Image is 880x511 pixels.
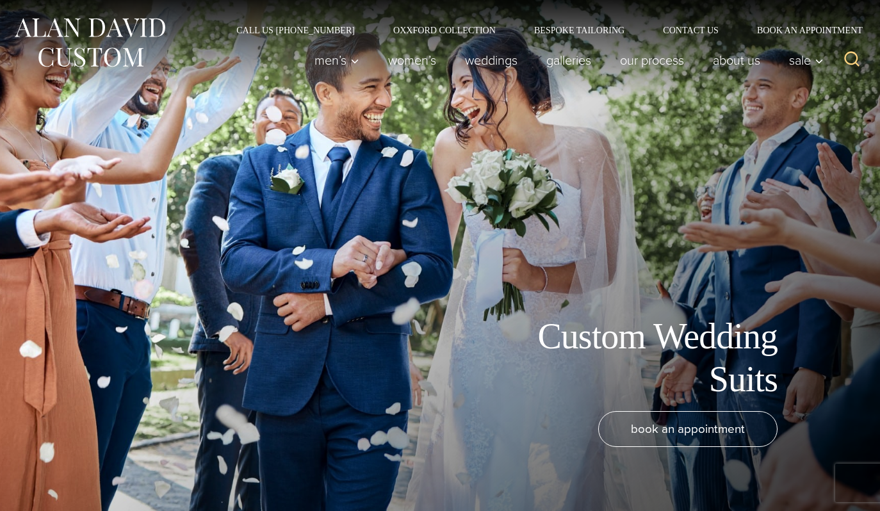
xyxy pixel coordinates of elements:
a: Book an Appointment [738,26,867,35]
a: Bespoke Tailoring [515,26,644,35]
img: Alan David Custom [13,14,167,71]
a: About Us [699,47,775,73]
span: Sale [789,54,824,67]
span: book an appointment [631,419,745,438]
a: weddings [451,47,532,73]
a: Our Process [606,47,699,73]
h1: Custom Wedding Suits [489,315,778,401]
button: View Search Form [836,45,867,76]
nav: Primary Navigation [300,47,831,73]
a: Call Us [PHONE_NUMBER] [217,26,374,35]
nav: Secondary Navigation [217,26,867,35]
a: Contact Us [644,26,738,35]
a: book an appointment [598,411,778,447]
a: Women’s [374,47,451,73]
a: Galleries [532,47,606,73]
span: Men’s [314,54,359,67]
a: Oxxford Collection [374,26,515,35]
